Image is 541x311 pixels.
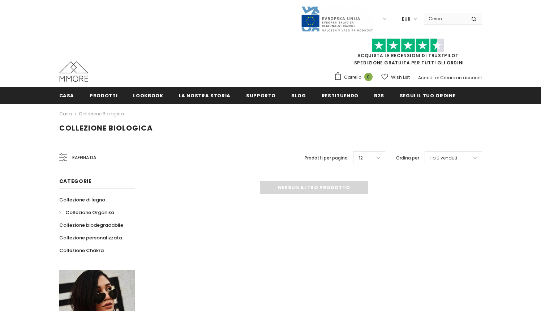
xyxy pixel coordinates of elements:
[400,92,455,99] span: Segui il tuo ordine
[301,6,373,32] img: Javni Razpis
[79,111,124,117] a: Collezione biologica
[246,92,276,99] span: supporto
[291,87,306,103] a: Blog
[59,247,104,254] span: Collezione Chakra
[59,61,88,82] img: Casi MMORE
[391,74,410,81] span: Wish List
[59,92,74,99] span: Casa
[400,87,455,103] a: Segui il tuo ordine
[133,92,163,99] span: Lookbook
[334,72,376,83] a: Carrello 0
[59,196,105,203] span: Collezione di legno
[59,219,123,231] a: Collezione biodegradabile
[374,92,384,99] span: B2B
[334,42,482,66] span: SPEDIZIONE GRATUITA PER TUTTI GLI ORDINI
[65,209,114,216] span: Collezione Organika
[381,71,410,84] a: Wish List
[59,178,92,185] span: Categorie
[374,87,384,103] a: B2B
[359,154,363,162] span: 12
[90,87,117,103] a: Prodotti
[179,87,231,103] a: La nostra storia
[364,73,373,81] span: 0
[424,13,466,24] input: Search Site
[133,87,163,103] a: Lookbook
[305,154,348,162] label: Prodotti per pagina
[59,110,72,118] a: Casa
[59,231,122,244] a: Collezione personalizzata
[179,92,231,99] span: La nostra storia
[59,244,104,257] a: Collezione Chakra
[430,154,457,162] span: I più venduti
[59,222,123,229] span: Collezione biodegradabile
[90,92,117,99] span: Prodotti
[357,52,459,59] a: Acquista le recensioni di TrustPilot
[322,87,358,103] a: Restituendo
[435,74,439,81] span: or
[418,74,434,81] a: Accedi
[59,123,153,133] span: Collezione biologica
[322,92,358,99] span: Restituendo
[59,206,114,219] a: Collezione Organika
[59,193,105,206] a: Collezione di legno
[72,154,96,162] span: Raffina da
[59,87,74,103] a: Casa
[440,74,482,81] a: Creare un account
[372,38,444,52] img: Fidati di Pilot Stars
[59,234,122,241] span: Collezione personalizzata
[396,154,419,162] label: Ordina per
[402,16,411,23] span: EUR
[291,92,306,99] span: Blog
[344,74,361,81] span: Carrello
[301,16,373,22] a: Javni Razpis
[246,87,276,103] a: supporto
